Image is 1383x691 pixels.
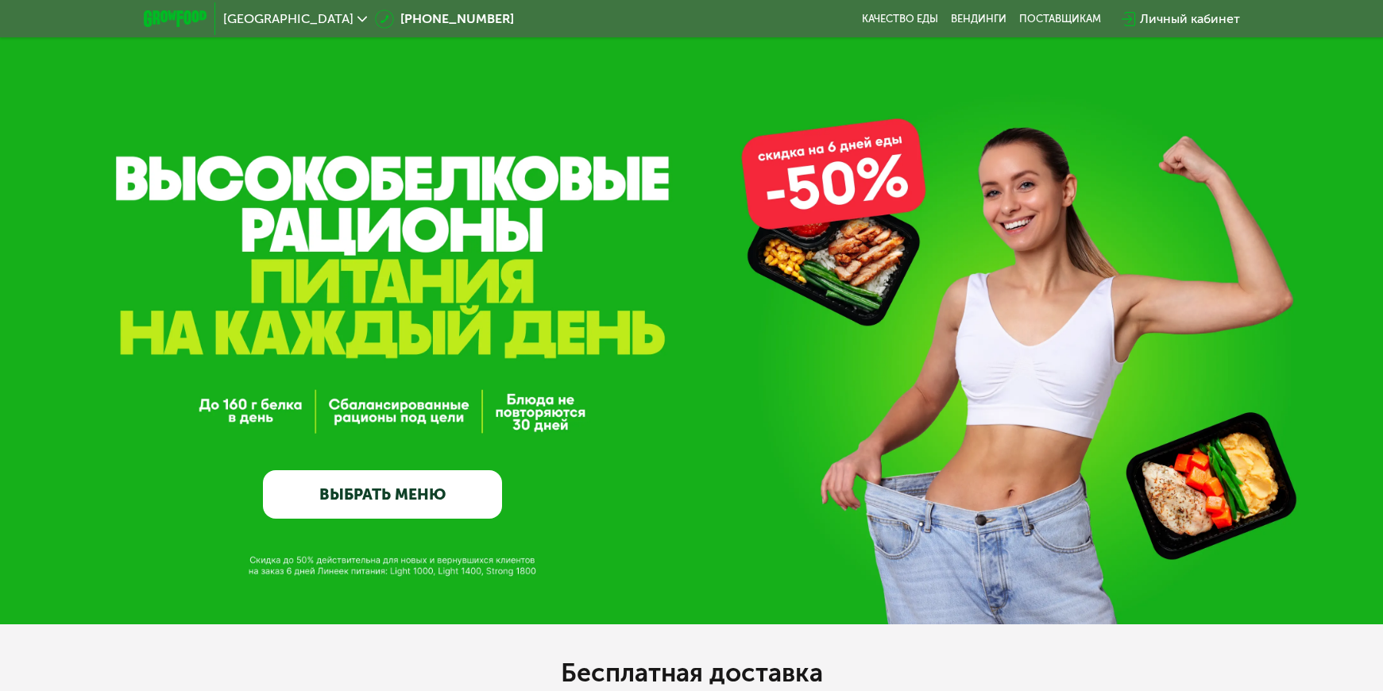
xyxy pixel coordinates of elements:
a: ВЫБРАТЬ МЕНЮ [263,470,502,518]
a: Качество еды [862,13,938,25]
h2: Бесплатная доставка [247,657,1137,689]
span: [GEOGRAPHIC_DATA] [223,13,353,25]
a: [PHONE_NUMBER] [375,10,514,29]
div: Личный кабинет [1140,10,1240,29]
a: Вендинги [951,13,1006,25]
div: поставщикам [1019,13,1101,25]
